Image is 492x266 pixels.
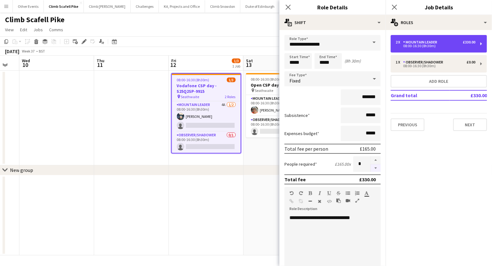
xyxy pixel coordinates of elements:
[463,40,475,44] div: £330.00
[335,161,351,167] div: £165.00 x
[391,118,424,131] button: Previous
[299,191,303,196] button: Redo
[396,60,403,64] div: 1 x
[5,48,19,54] div: [DATE]
[31,26,45,34] a: Jobs
[279,3,386,11] h3: Role Details
[170,61,176,68] span: 12
[21,61,30,68] span: 10
[246,95,316,116] app-card-role: Mountain Leader1/108:00-16:30 (8h30m)[PERSON_NAME]
[232,58,241,63] span: 1/3
[327,191,331,196] button: Underline
[308,199,313,204] button: Horizontal Line
[225,94,236,99] span: 2 Roles
[318,191,322,196] button: Italic
[391,90,450,100] td: Grand total
[245,61,253,68] span: 13
[246,82,316,88] h3: Open CSP day - T25Q2SP-8976
[246,58,253,63] span: Sat
[10,167,33,173] div: New group
[171,58,176,63] span: Fri
[284,146,328,152] div: Total fee per person
[44,0,84,13] button: Climb Scafell Pike
[84,0,131,13] button: Climb [PERSON_NAME]
[371,156,381,164] button: Increase
[396,40,403,44] div: 2 x
[450,90,487,100] td: £330.00
[246,73,316,138] app-job-card: 08:00-16:30 (8h30m)1/2Open CSP day - T25Q2SP-8976 Seathwaite2 RolesMountain Leader1/108:00-16:30 ...
[284,131,319,136] label: Expenses budget
[289,78,300,84] span: Fixed
[205,0,240,13] button: Climb Snowdon
[336,191,341,196] button: Strikethrough
[371,164,381,172] button: Decrease
[255,88,274,93] span: Seathwaite
[5,15,64,24] h1: Climb Scafell Pike
[386,15,492,30] div: Roles
[13,0,44,13] button: Other Events
[172,101,241,132] app-card-role: Mountain Leader4A1/208:00-16:30 (8h30m)[PERSON_NAME]
[172,83,241,94] h3: Vodafone CSP day - S25Q2SP-9915
[355,191,359,196] button: Ordered List
[284,161,317,167] label: People required
[346,198,350,203] button: Insert video
[396,44,475,48] div: 08:00-16:30 (8h30m)
[391,75,487,88] button: Add role
[159,0,205,13] button: Kit, Projects and Office
[251,77,284,82] span: 08:00-16:30 (8h30m)
[49,27,63,33] span: Comms
[171,73,241,153] app-job-card: 08:00-16:30 (8h30m)1/3Vodafone CSP day - S25Q2SP-9915 Seathwaite2 RolesMountain Leader4A1/208:00-...
[308,191,313,196] button: Bold
[227,78,236,82] span: 1/3
[96,61,104,68] span: 11
[327,199,331,204] button: HTML Code
[22,58,30,63] span: Wed
[131,0,159,13] button: Challenges
[246,116,316,138] app-card-role: Observer/Shadower0/108:00-16:30 (8h30m)
[318,199,322,204] button: Clear Formatting
[20,27,27,33] span: Edit
[33,27,43,33] span: Jobs
[18,26,30,34] a: Edit
[386,3,492,11] h3: Job Details
[360,146,376,152] div: £165.00
[289,191,294,196] button: Undo
[336,198,341,203] button: Paste as plain text
[181,94,199,99] span: Seathwaite
[232,64,240,68] div: 1 Job
[279,15,386,30] div: Shift
[364,191,369,196] button: Text Color
[355,198,359,203] button: Fullscreen
[396,64,475,68] div: 08:00-16:30 (8h30m)
[39,49,45,53] div: BST
[240,0,280,13] button: Duke of Edinburgh
[47,26,66,34] a: Comms
[346,191,350,196] button: Unordered List
[3,26,16,34] a: View
[97,58,104,63] span: Thu
[172,132,241,153] app-card-role: Observer/Shadower0/108:00-16:30 (8h30m)
[403,40,440,44] div: Mountain Leader
[467,60,475,64] div: £0.00
[403,60,446,64] div: Observer/Shadower
[5,27,14,33] span: View
[21,49,36,53] span: Week 37
[344,58,361,64] div: (8h 30m)
[453,118,487,131] button: Next
[359,176,376,183] div: £330.00
[284,113,310,118] label: Subsistence
[284,176,306,183] div: Total fee
[177,78,209,82] span: 08:00-16:30 (8h30m)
